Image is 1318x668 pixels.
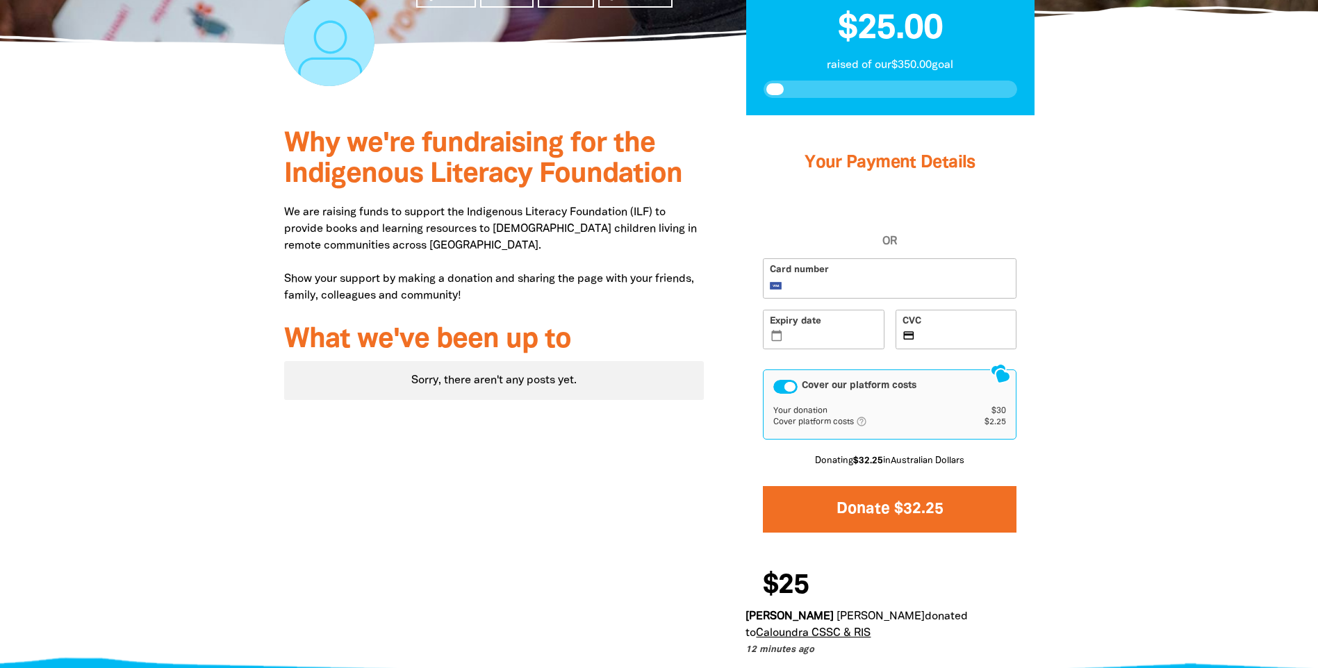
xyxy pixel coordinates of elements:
button: Cover our platform costs [773,380,798,394]
p: Donating in Australian Dollars [763,455,1016,469]
p: We are raising funds to support the Indigenous Literacy Foundation (ILF) to provide books and lea... [284,204,705,304]
iframe: Secure expiration date input frame [786,331,878,343]
iframe: PayPal-paypal [763,202,1016,233]
div: Paginated content [284,361,705,400]
td: Your donation [773,406,963,417]
em: [PERSON_NAME] [746,612,834,621]
span: OR [763,233,1016,250]
span: Why we're fundraising for the Indigenous Literacy Foundation [284,131,682,187]
img: Visa [770,282,782,290]
i: credit_card [903,330,916,342]
p: 12 minutes ago [746,644,1023,658]
i: calendar_today [771,330,784,342]
span: $25.00 [838,13,943,45]
i: help_outlined [856,416,878,427]
iframe: Secure CVC input frame [919,331,1010,343]
iframe: Secure card number input frame [786,280,1010,292]
td: Cover platform costs [773,416,963,428]
div: Donation stream [746,564,1034,658]
div: Sorry, there aren't any posts yet. [284,361,705,400]
a: Caloundra CSSC & RIS [756,628,871,638]
b: $32.25 [853,457,883,465]
button: Donate $32.25 [763,486,1016,533]
h3: Your Payment Details [763,135,1016,191]
span: donated to [746,612,968,638]
h3: What we've been up to [284,325,705,356]
td: $30 [964,406,1007,417]
span: $25 [763,572,809,600]
td: $2.25 [964,416,1007,428]
em: [PERSON_NAME] [837,612,925,621]
p: raised of our $350.00 goal [764,57,1017,74]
